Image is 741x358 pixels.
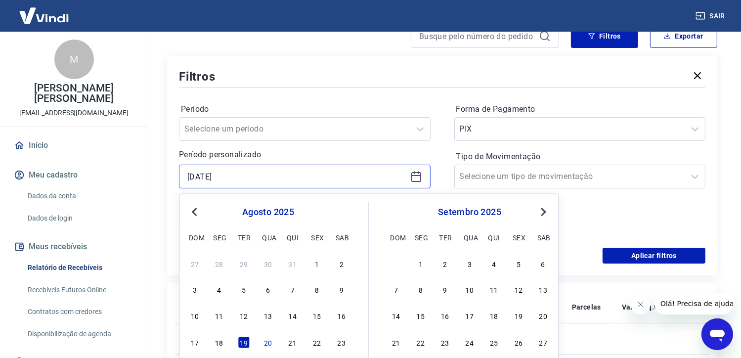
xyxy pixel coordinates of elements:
div: Choose segunda-feira, 15 de setembro de 2025 [415,310,427,322]
div: Choose sexta-feira, 22 de agosto de 2025 [311,336,323,348]
div: Choose sábado, 20 de setembro de 2025 [537,310,549,322]
button: Meu cadastro [12,164,136,186]
div: Choose sexta-feira, 26 de setembro de 2025 [513,336,524,348]
a: Dados da conta [24,186,136,206]
button: Filtros [571,24,638,48]
div: Choose sábado, 13 de setembro de 2025 [537,284,549,296]
p: Parcelas [572,302,601,312]
p: Período personalizado [179,149,431,161]
div: Choose sexta-feira, 15 de agosto de 2025 [311,310,323,322]
iframe: Fechar mensagem [631,295,651,314]
div: Choose terça-feira, 9 de setembro de 2025 [439,284,451,296]
div: Choose domingo, 3 de agosto de 2025 [189,284,201,296]
input: Data inicial [187,169,406,184]
div: M [54,40,94,79]
div: Choose domingo, 21 de setembro de 2025 [390,336,402,348]
div: Choose quinta-feira, 21 de agosto de 2025 [287,336,299,348]
div: Choose quinta-feira, 18 de setembro de 2025 [488,310,500,322]
div: Choose quarta-feira, 10 de setembro de 2025 [464,284,476,296]
div: dom [390,231,402,243]
div: sex [311,231,323,243]
div: qui [287,231,299,243]
div: Choose segunda-feira, 28 de julho de 2025 [214,258,225,269]
a: Início [12,134,136,156]
p: [PERSON_NAME] [PERSON_NAME] [8,83,140,104]
div: Choose sexta-feira, 8 de agosto de 2025 [311,284,323,296]
div: setembro 2025 [389,206,551,218]
div: Choose domingo, 14 de setembro de 2025 [390,310,402,322]
div: Choose quarta-feira, 24 de setembro de 2025 [464,336,476,348]
div: Choose terça-feira, 16 de setembro de 2025 [439,310,451,322]
div: Choose sexta-feira, 5 de setembro de 2025 [513,258,524,269]
a: Disponibilização de agenda [24,324,136,344]
div: Choose segunda-feira, 4 de agosto de 2025 [214,284,225,296]
div: sab [537,231,549,243]
div: sab [336,231,348,243]
div: Choose terça-feira, 23 de setembro de 2025 [439,336,451,348]
div: Choose segunda-feira, 1 de setembro de 2025 [415,258,427,269]
div: qua [262,231,274,243]
div: Choose quarta-feira, 17 de setembro de 2025 [464,310,476,322]
div: dom [189,231,201,243]
iframe: Botão para abrir a janela de mensagens [701,318,733,350]
label: Período [181,103,429,115]
div: Choose domingo, 31 de agosto de 2025 [390,258,402,269]
div: Choose domingo, 27 de julho de 2025 [189,258,201,269]
iframe: Mensagem da empresa [654,293,733,314]
div: ter [439,231,451,243]
div: Choose quinta-feira, 4 de setembro de 2025 [488,258,500,269]
div: qua [464,231,476,243]
div: Choose terça-feira, 12 de agosto de 2025 [238,310,250,322]
div: Choose quarta-feira, 13 de agosto de 2025 [262,310,274,322]
label: Tipo de Movimentação [456,151,704,163]
label: Forma de Pagamento [456,103,704,115]
button: Aplicar filtros [603,248,705,264]
div: Choose terça-feira, 2 de setembro de 2025 [439,258,451,269]
div: Choose sexta-feira, 12 de setembro de 2025 [513,284,524,296]
div: ter [238,231,250,243]
div: Choose quarta-feira, 20 de agosto de 2025 [262,336,274,348]
div: Choose terça-feira, 5 de agosto de 2025 [238,284,250,296]
div: Choose sábado, 16 de agosto de 2025 [336,310,348,322]
div: Choose domingo, 17 de agosto de 2025 [189,336,201,348]
div: agosto 2025 [187,206,349,218]
div: Choose segunda-feira, 11 de agosto de 2025 [214,310,225,322]
div: Choose quinta-feira, 7 de agosto de 2025 [287,284,299,296]
div: Choose sábado, 23 de agosto de 2025 [336,336,348,348]
a: Relatório de Recebíveis [24,258,136,278]
div: Choose quarta-feira, 3 de setembro de 2025 [464,258,476,269]
div: Choose quarta-feira, 30 de julho de 2025 [262,258,274,269]
button: Sair [694,7,729,25]
img: Vindi [12,0,76,31]
div: Choose quarta-feira, 6 de agosto de 2025 [262,284,274,296]
div: Choose sexta-feira, 19 de setembro de 2025 [513,310,524,322]
div: Choose sábado, 2 de agosto de 2025 [336,258,348,269]
div: Choose quinta-feira, 25 de setembro de 2025 [488,336,500,348]
div: Choose segunda-feira, 8 de setembro de 2025 [415,284,427,296]
a: Contratos com credores [24,302,136,322]
div: Choose quinta-feira, 31 de julho de 2025 [287,258,299,269]
p: [EMAIL_ADDRESS][DOMAIN_NAME] [19,108,129,118]
button: Previous Month [188,206,200,218]
span: Olá! Precisa de ajuda? [6,7,83,15]
div: Choose domingo, 7 de setembro de 2025 [390,284,402,296]
div: Choose sábado, 9 de agosto de 2025 [336,284,348,296]
div: Choose sexta-feira, 1 de agosto de 2025 [311,258,323,269]
input: Busque pelo número do pedido [419,29,535,44]
button: Meus recebíveis [12,236,136,258]
div: Choose segunda-feira, 18 de agosto de 2025 [214,336,225,348]
div: seg [214,231,225,243]
div: seg [415,231,427,243]
div: Choose sábado, 27 de setembro de 2025 [537,336,549,348]
div: Choose quinta-feira, 11 de setembro de 2025 [488,284,500,296]
div: qui [488,231,500,243]
div: Choose quinta-feira, 14 de agosto de 2025 [287,310,299,322]
p: Valor Líq. [622,302,654,312]
button: Next Month [537,206,549,218]
div: sex [513,231,524,243]
div: Choose segunda-feira, 22 de setembro de 2025 [415,336,427,348]
h5: Filtros [179,69,216,85]
div: Choose terça-feira, 19 de agosto de 2025 [238,336,250,348]
div: Choose domingo, 10 de agosto de 2025 [189,310,201,322]
a: Dados de login [24,208,136,228]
